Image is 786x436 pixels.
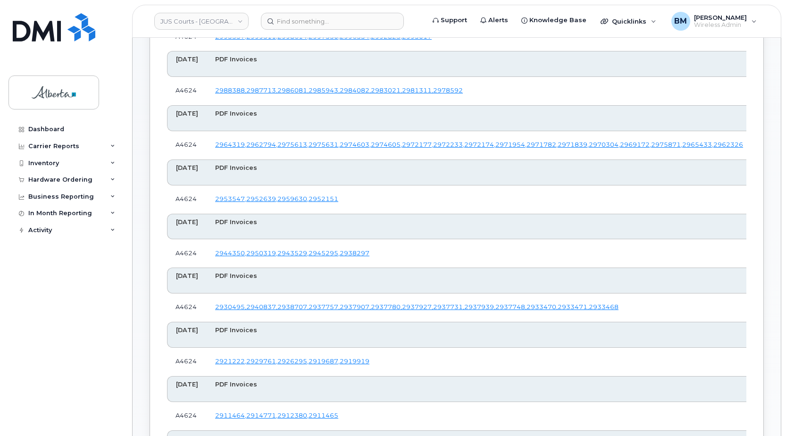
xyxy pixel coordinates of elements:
[402,303,433,310] a: 2937927,
[309,195,338,202] a: 2952151
[167,131,207,159] td: A4624
[340,33,371,40] a: 2996534,
[309,250,340,257] a: 2945295,
[402,33,432,40] a: 2993017
[154,13,249,30] a: JUS Courts - GOA
[167,348,207,376] td: A4624
[167,159,207,185] th: [DATE]
[167,51,207,77] th: [DATE]
[488,16,508,25] span: Alerts
[309,141,340,148] a: 2975631,
[527,303,558,310] a: 2933470,
[464,303,495,310] a: 2937939,
[433,303,464,310] a: 2937731,
[589,141,620,148] a: 2970304,
[167,239,207,268] td: A4624
[495,141,527,148] a: 2971954,
[167,105,207,131] th: [DATE]
[594,12,663,31] div: Quicklinks
[277,141,309,148] a: 2975613,
[246,250,277,257] a: 2950319,
[527,141,558,148] a: 2971782,
[215,412,246,419] a: 2911464,
[246,141,277,148] a: 2962794,
[713,141,743,148] a: 2962326
[167,293,207,322] td: A4624
[277,358,309,365] a: 2926295,
[402,141,433,148] a: 2972177,
[309,303,340,310] a: 2937757,
[433,141,464,148] a: 2972233,
[309,87,340,94] a: 2985943,
[167,185,207,214] td: A4624
[167,214,207,240] th: [DATE]
[665,12,763,31] div: Bonnie Mallette
[167,268,207,293] th: [DATE]
[558,141,589,148] a: 2971839,
[340,141,371,148] a: 2974603,
[167,376,207,402] th: [DATE]
[246,87,277,94] a: 2987713,
[694,14,747,21] span: [PERSON_NAME]
[215,303,246,310] a: 2930495,
[246,195,277,202] a: 2952639,
[215,87,246,94] a: 2988388,
[682,141,713,148] a: 2965433,
[309,358,340,365] a: 2919687,
[215,33,246,40] a: 2993537,
[371,87,402,94] a: 2983021,
[309,33,340,40] a: 2997550,
[167,77,207,105] td: A4624
[371,303,402,310] a: 2937780,
[558,303,589,310] a: 2933471,
[277,250,309,257] a: 2943529,
[371,141,402,148] a: 2974605,
[340,303,371,310] a: 2937907,
[694,21,747,29] span: Wireless Admin
[651,141,682,148] a: 2975871,
[674,16,687,27] span: BM
[277,412,309,419] a: 2912380,
[464,141,495,148] a: 2972174,
[277,87,309,94] a: 2986081,
[433,87,463,94] a: 2978592
[309,412,338,419] a: 2911465
[529,16,586,25] span: Knowledge Base
[340,250,369,257] a: 2938297
[167,402,207,430] td: A4624
[515,11,593,30] a: Knowledge Base
[426,11,474,30] a: Support
[340,87,371,94] a: 2984082,
[441,16,467,25] span: Support
[215,141,246,148] a: 2964319,
[215,250,246,257] a: 2944350,
[474,11,515,30] a: Alerts
[277,33,309,40] a: 2998614,
[612,17,646,25] span: Quicklinks
[246,33,277,40] a: 2999511,
[589,303,619,310] a: 2933468
[215,358,246,365] a: 2921222,
[277,303,309,310] a: 2938707,
[495,303,527,310] a: 2937748,
[277,195,309,202] a: 2959630,
[402,87,433,94] a: 2981311,
[246,303,277,310] a: 2940837,
[261,13,404,30] input: Find something...
[167,322,207,348] th: [DATE]
[246,358,277,365] a: 2929761,
[620,141,651,148] a: 2969172,
[246,412,277,419] a: 2914771,
[371,33,402,40] a: 2992825,
[340,358,369,365] a: 2919919
[215,195,246,202] a: 2953547,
